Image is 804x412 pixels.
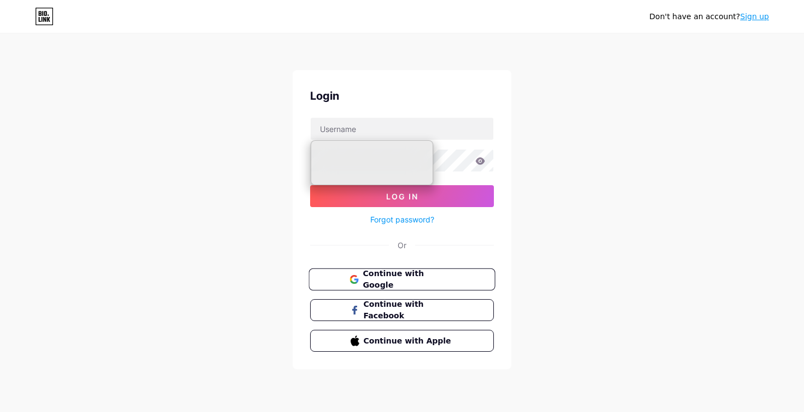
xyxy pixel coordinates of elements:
[649,11,769,22] div: Don't have an account?
[310,299,494,321] button: Continue with Facebook
[310,88,494,104] div: Login
[310,330,494,352] button: Continue with Apple
[370,214,434,225] a: Forgot password?
[363,268,454,291] span: Continue with Google
[310,268,494,290] a: Continue with Google
[310,185,494,207] button: Log In
[308,268,495,291] button: Continue with Google
[398,239,406,251] div: Or
[740,12,769,21] a: Sign up
[386,192,418,201] span: Log In
[311,118,493,140] input: Username
[364,299,454,322] span: Continue with Facebook
[364,335,454,347] span: Continue with Apple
